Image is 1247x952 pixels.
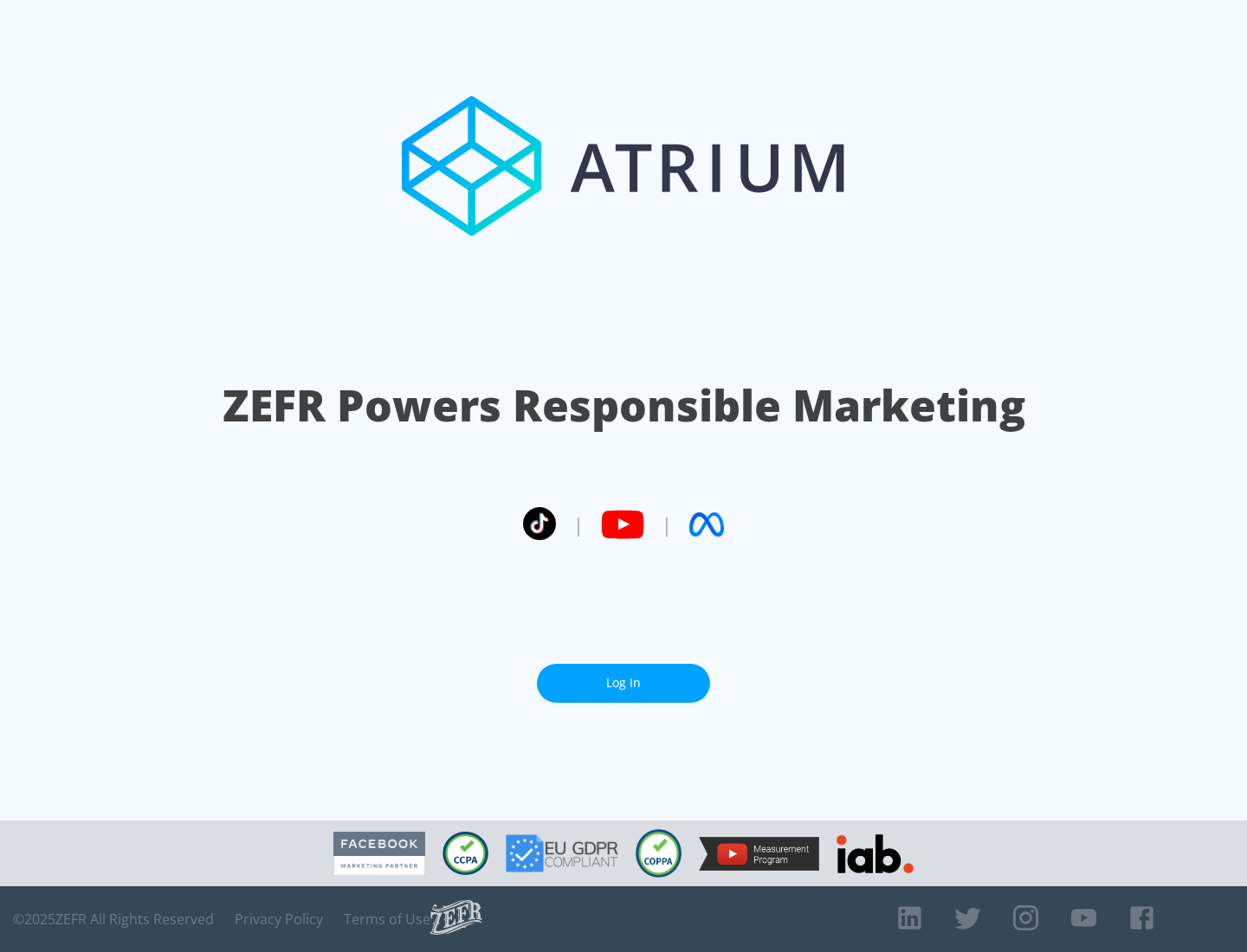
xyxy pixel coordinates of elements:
span: | [662,511,672,537]
a: Privacy Policy [235,910,323,928]
img: YouTube Measurement Program [699,837,819,871]
h1: ZEFR Powers Responsible Marketing [223,376,1025,435]
a: Terms of Use [344,910,430,928]
span: © 2025 ZEFR All Rights Reserved [13,910,214,928]
img: IAB [837,834,914,873]
img: COPPA Compliant [636,829,682,878]
a: Log In [537,664,710,703]
span: | [573,511,584,537]
img: GDPR Compliant [506,834,618,872]
img: CCPA Compliant [443,832,488,875]
img: Facebook Marketing Partner [333,832,425,876]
